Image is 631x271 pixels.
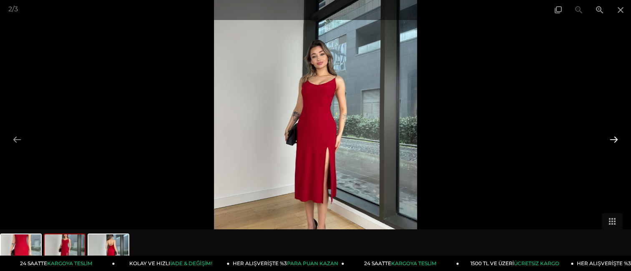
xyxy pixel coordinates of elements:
span: PARA PUAN KAZAN [287,260,338,266]
span: KARGOYA TESLİM [391,260,436,266]
button: Toggle thumbnails [602,213,623,229]
span: İADE & DEĞİŞİM! [170,260,212,266]
img: mirela-elbise-24y367--b267-.jpg [1,234,41,266]
span: ÜCRETSİZ KARGO [514,260,559,266]
a: HER ALIŞVERİŞTE %3PARA PUAN KAZAN [229,256,344,271]
span: KARGOYA TESLİM [47,260,92,266]
img: mirela-elbise-24y367-4330a4.jpg [88,234,128,266]
span: 2 [8,5,12,13]
a: 1500 TL VE ÜZERİÜCRETSİZ KARGO [459,256,574,271]
img: mirela-elbise-24y367--8f78-.jpg [45,234,85,266]
a: KOLAY VE HIZLIİADE & DEĞİŞİM! [115,256,229,271]
span: 3 [14,5,18,13]
a: 24 SAATTEKARGOYA TESLİM [344,256,459,271]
